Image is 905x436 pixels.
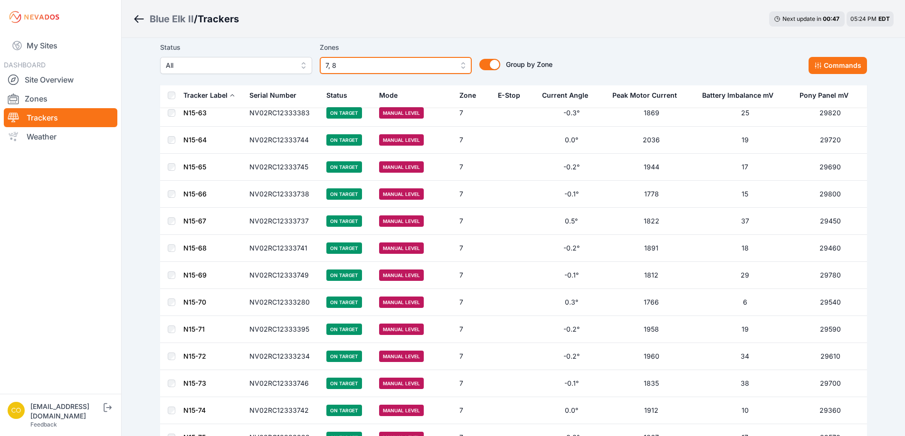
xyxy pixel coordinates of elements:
a: N15-65 [183,163,206,171]
td: 29720 [794,127,867,154]
button: All [160,57,312,74]
img: Nevados [8,9,61,25]
div: Serial Number [249,91,296,100]
td: -0.1° [536,181,606,208]
a: Trackers [4,108,117,127]
td: -0.2° [536,316,606,343]
td: -0.1° [536,370,606,397]
span: On Target [326,215,362,227]
td: 10 [696,397,793,424]
button: Peak Motor Current [612,84,685,107]
td: 29360 [794,397,867,424]
span: On Target [326,378,362,389]
td: 7 [454,208,492,235]
span: On Target [326,188,362,200]
span: On Target [326,324,362,335]
div: Blue Elk II [150,12,194,26]
td: 37 [696,208,793,235]
span: / [194,12,198,26]
span: Manual Level [379,161,424,173]
td: 19 [696,316,793,343]
span: Group by Zone [506,60,553,68]
td: -0.2° [536,235,606,262]
td: NV02RC12333741 [244,235,321,262]
button: E-Stop [498,84,528,107]
span: On Target [326,242,362,254]
td: NV02RC12333738 [244,181,321,208]
div: [EMAIL_ADDRESS][DOMAIN_NAME] [30,402,102,421]
button: Mode [379,84,405,107]
td: 0.3° [536,289,606,316]
td: 7 [454,100,492,127]
span: Manual Level [379,107,424,119]
td: 1960 [607,343,696,370]
td: 7 [454,289,492,316]
td: 1822 [607,208,696,235]
td: 7 [454,262,492,289]
td: 29450 [794,208,867,235]
a: Weather [4,127,117,146]
td: NV02RC12333234 [244,343,321,370]
div: Mode [379,91,398,100]
span: Manual Level [379,324,424,335]
td: 1891 [607,235,696,262]
h3: Trackers [198,12,239,26]
td: -0.3° [536,100,606,127]
div: Status [326,91,347,100]
span: Manual Level [379,351,424,362]
span: Manual Level [379,188,424,200]
span: DASHBOARD [4,61,46,69]
span: 05:24 PM [850,15,876,22]
td: 1869 [607,100,696,127]
a: Zones [4,89,117,108]
div: E-Stop [498,91,520,100]
td: -0.1° [536,262,606,289]
a: My Sites [4,34,117,57]
button: Tracker Label [183,84,235,107]
a: N15-64 [183,136,207,144]
div: Pony Panel mV [800,91,848,100]
button: Pony Panel mV [800,84,856,107]
button: Commands [809,57,867,74]
a: N15-66 [183,190,207,198]
td: 29610 [794,343,867,370]
td: NV02RC12333746 [244,370,321,397]
span: Next update in [782,15,821,22]
td: -0.2° [536,343,606,370]
button: 7, 8 [320,57,472,74]
button: Serial Number [249,84,304,107]
td: NV02RC12333742 [244,397,321,424]
label: Zones [320,42,472,53]
td: 25 [696,100,793,127]
span: Manual Level [379,297,424,308]
td: 1835 [607,370,696,397]
td: 17 [696,154,793,181]
td: 29590 [794,316,867,343]
nav: Breadcrumb [133,7,239,31]
td: 7 [454,235,492,262]
td: 0.0° [536,127,606,154]
td: 1812 [607,262,696,289]
span: Manual Level [379,242,424,254]
td: 18 [696,235,793,262]
a: N15-71 [183,325,205,333]
td: 29540 [794,289,867,316]
td: 29460 [794,235,867,262]
td: 1778 [607,181,696,208]
a: N15-67 [183,217,206,225]
button: Current Angle [542,84,596,107]
a: N15-69 [183,271,207,279]
button: Zone [459,84,484,107]
span: On Target [326,134,362,146]
span: Manual Level [379,405,424,416]
td: 29690 [794,154,867,181]
td: 7 [454,127,492,154]
div: 00 : 47 [823,15,840,23]
label: Status [160,42,312,53]
button: Status [326,84,355,107]
img: controlroomoperator@invenergy.com [8,402,25,419]
div: Battery Imbalance mV [702,91,773,100]
td: 29800 [794,181,867,208]
a: N15-73 [183,379,206,387]
span: Manual Level [379,269,424,281]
